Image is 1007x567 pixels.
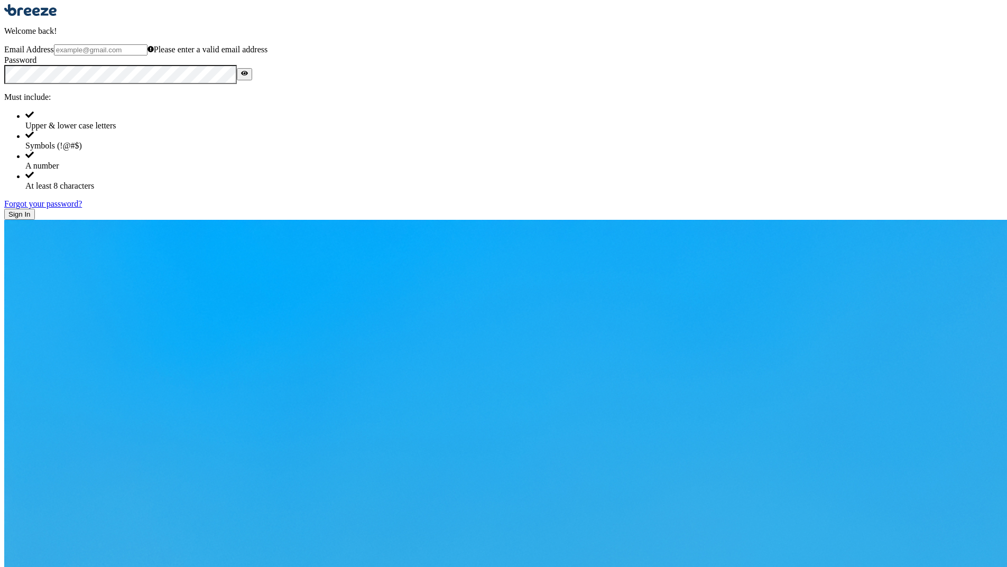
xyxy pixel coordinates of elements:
span: Sign In [8,210,31,218]
span: Please enter a valid email address [147,45,267,54]
button: Sign In [4,209,35,220]
span: Symbols (!@#$) [25,141,82,150]
span: Upper & lower case letters [25,121,116,130]
p: Must include: [4,92,1003,102]
input: example@gmail.com [54,44,147,55]
p: Welcome back! [4,26,1003,36]
span: A number [25,161,59,170]
label: Password [4,55,36,64]
span: At least 8 characters [25,181,94,190]
label: Email Address [4,45,54,54]
button: Show password [237,68,252,80]
a: Forgot your password? [4,199,82,208]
